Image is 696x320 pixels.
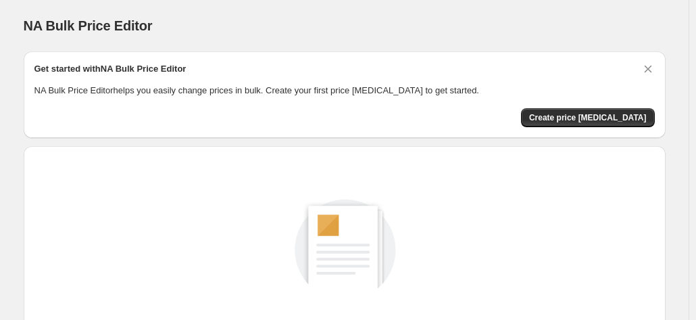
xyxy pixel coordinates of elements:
p: NA Bulk Price Editor helps you easily change prices in bulk. Create your first price [MEDICAL_DAT... [34,84,655,97]
button: Create price change job [521,108,655,127]
button: Dismiss card [641,62,655,76]
h2: Get started with NA Bulk Price Editor [34,62,187,76]
span: Create price [MEDICAL_DATA] [529,112,647,123]
span: NA Bulk Price Editor [24,18,153,33]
